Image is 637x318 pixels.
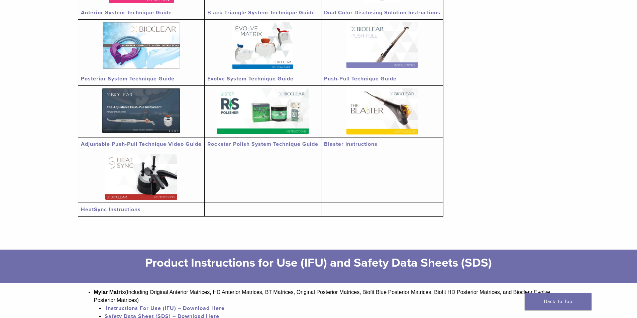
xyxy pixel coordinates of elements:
[324,9,440,16] a: Dual Color Disclosing Solution Instructions
[81,206,141,213] a: HeatSync Instructions
[81,9,172,16] a: Anterior System Technique Guide
[324,75,397,82] a: Push-Pull Technique Guide
[111,255,526,271] h2: Product Instructions for Use (IFU) and Safety Data Sheets (SDS)
[207,9,315,16] a: Black Triangle System Technique Guide
[207,141,318,147] a: Rockstar Polish System Technique Guide
[94,289,125,295] strong: Mylar Matrix
[81,75,175,82] a: Posterior System Technique Guide
[324,141,378,147] a: Blaster Instructions
[525,293,592,310] a: Back To Top
[207,75,294,82] a: Evolve System Technique Guide
[106,305,225,312] a: Instructions For Use (IFU) – Download Here
[81,141,202,147] a: Adjustable Push-Pull Technique Video Guide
